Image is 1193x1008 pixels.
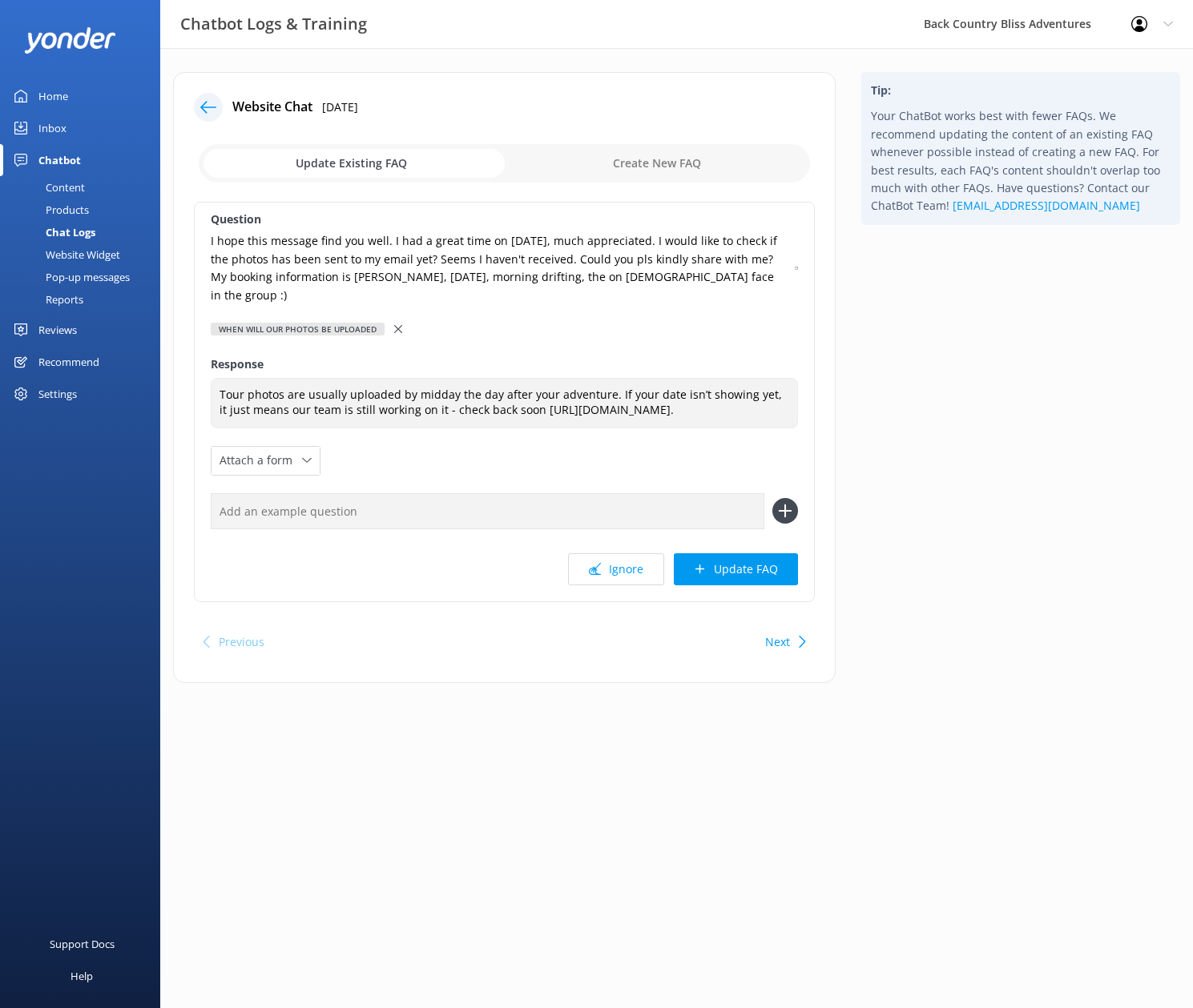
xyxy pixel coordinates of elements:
[180,11,367,37] h3: Chatbot Logs & Training
[211,211,798,228] label: Question
[10,221,160,243] a: Chat Logs
[211,323,385,335] div: When will our photos be uploaded
[38,314,77,346] div: Reviews
[10,288,160,311] a: Reports
[232,97,312,118] h4: Website Chat
[38,378,77,410] div: Settings
[38,144,81,176] div: Chatbot
[38,80,68,112] div: Home
[71,960,93,992] div: Help
[38,112,67,144] div: Inbox
[211,493,764,529] input: Add an example question
[10,243,120,266] div: Website Widget
[10,199,160,221] a: Products
[674,553,798,585] button: Update FAQ
[10,266,130,288] div: Pop-up messages
[211,232,785,304] p: I hope this message find you well. I had a great time on [DATE], much appreciated. I would like t...
[220,452,302,469] span: Attach a form
[10,221,95,243] div: Chat Logs
[10,266,160,288] a: Pop-up messages
[211,355,798,373] label: Response
[10,199,89,221] div: Products
[322,98,358,116] p: [DATE]
[10,176,160,199] a: Content
[10,288,83,311] div: Reports
[953,198,1140,213] a: [EMAIL_ADDRESS][DOMAIN_NAME]
[568,553,664,585] button: Ignore
[211,378,798,428] textarea: Tour photos are usually uploaded by midday the day after your adventure. If your date isn’t showi...
[38,346,99,378] div: Recommend
[871,82,1171,99] h4: Tip:
[24,27,116,54] img: yonder-white-logo.png
[10,243,160,266] a: Website Widget
[765,626,790,658] button: Next
[10,176,85,199] div: Content
[871,107,1171,215] p: Your ChatBot works best with fewer FAQs. We recommend updating the content of an existing FAQ whe...
[50,928,115,960] div: Support Docs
